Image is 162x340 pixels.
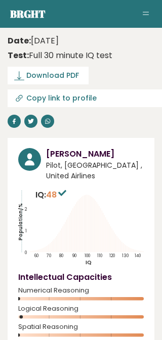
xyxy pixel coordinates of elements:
span: Numerical Reasoning [18,288,144,293]
span: Logical Reasoning [18,307,144,311]
a: Download PDF [8,67,89,84]
button: Toggle navigation [140,8,152,20]
tspan: Population/% [17,203,24,240]
h3: [PERSON_NAME] [46,148,144,160]
tspan: 100 [85,253,90,259]
tspan: 120 [109,253,115,259]
tspan: 1 [25,228,27,234]
span: Pilot, [GEOGRAPHIC_DATA] , United Airlines [46,160,144,181]
time: [DATE] [8,35,59,47]
tspan: 110 [97,253,102,259]
tspan: 0 [25,250,27,256]
h4: Intellectual Capacities [18,271,144,283]
tspan: 60 [34,253,38,259]
tspan: 70 [46,253,51,259]
p: IQ: [35,189,69,201]
tspan: 80 [59,253,63,259]
b: Date: [8,35,31,46]
span: 48 [46,189,69,201]
span: Spatial Reasoning [18,325,144,329]
b: Test: [8,50,29,61]
tspan: 90 [72,253,76,259]
tspan: 130 [122,253,129,259]
div: Full 30 minute IQ test [8,50,112,62]
tspan: IQ [86,259,92,266]
span: Download PDF [26,70,79,81]
tspan: 2 [25,206,27,212]
tspan: 140 [135,253,141,259]
a: Brght [10,7,46,21]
